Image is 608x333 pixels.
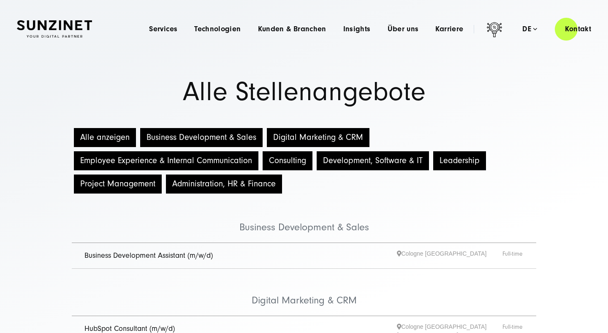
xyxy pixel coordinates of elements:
li: Digital Marketing & CRM [72,269,536,316]
button: Leadership [433,151,486,170]
img: SUNZINET Full Service Digital Agentur [17,20,92,38]
button: Administration, HR & Finance [166,175,282,194]
a: Technologien [194,25,241,33]
a: Services [149,25,177,33]
a: Business Development Assistant (m/w/d) [84,251,213,260]
button: Development, Software & IT [317,151,429,170]
li: Business Development & Sales [72,196,536,243]
h1: Alle Stellenangebote [17,79,591,105]
div: de [522,25,537,33]
a: Kunden & Branchen [258,25,326,33]
a: Karriere [435,25,463,33]
button: Digital Marketing & CRM [267,128,369,147]
button: Business Development & Sales [140,128,263,147]
button: Alle anzeigen [74,128,136,147]
a: Über uns [388,25,419,33]
button: Employee Experience & Internal Communication [74,151,258,170]
a: Kontakt [555,17,601,41]
span: Full-time [502,249,524,262]
a: Insights [343,25,371,33]
span: Cologne [GEOGRAPHIC_DATA] [397,249,502,262]
button: Project Management [74,175,162,194]
button: Consulting [263,151,312,170]
a: HubSpot Consultant (m/w/d) [84,324,175,333]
